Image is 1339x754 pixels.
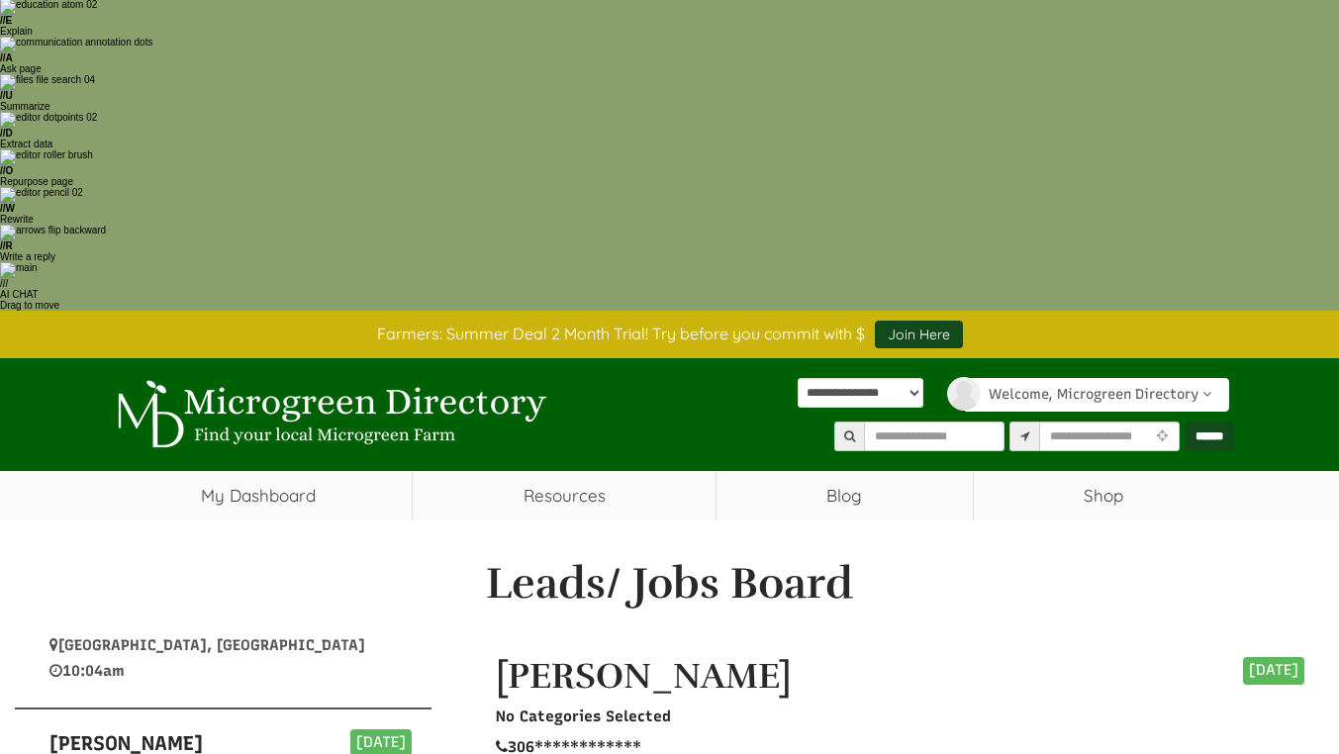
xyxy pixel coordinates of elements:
[413,471,716,520] a: Resources
[496,657,878,697] h1: [PERSON_NAME]
[717,471,973,520] a: Blog
[91,321,1249,348] div: Farmers: Summer Deal 2 Month Trial! Try before you commit with $
[875,321,963,348] a: Join Here
[106,471,413,520] a: My Dashboard
[49,662,125,680] span: 10:04am
[974,471,1234,520] a: Shop
[49,636,365,654] span: [GEOGRAPHIC_DATA], [GEOGRAPHIC_DATA]
[356,733,406,751] span: [DATE]
[798,378,923,408] select: Language Translate Widget
[947,377,981,411] img: profile profile holder
[1152,430,1173,443] i: Use Current Location
[1243,657,1304,684] div: [DATE]
[106,380,551,449] img: Microgreen Directory
[20,560,1319,608] h1: Leads/ Jobs Board
[798,378,923,441] div: Powered by
[963,378,1229,412] a: Welcome, Microgreen Directory
[496,707,671,725] span: No Categories Selected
